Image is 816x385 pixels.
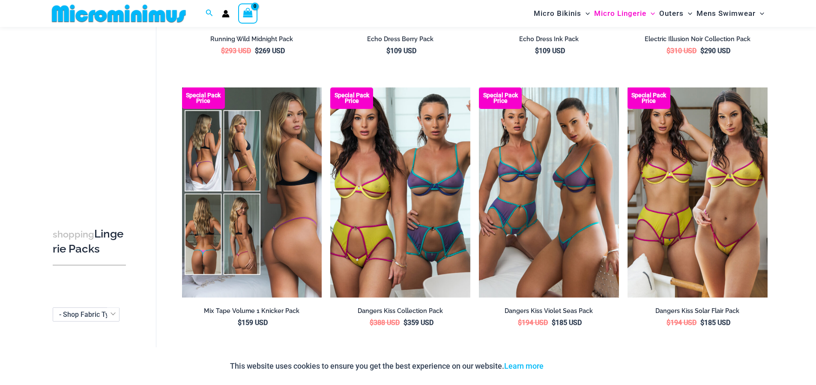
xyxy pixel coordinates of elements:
h2: Dangers Kiss Violet Seas Pack [479,307,619,315]
a: Dangers Kiss Solar Flair Pack [628,307,768,318]
h2: Dangers Kiss Collection Pack [330,307,470,315]
bdi: 359 USD [404,319,433,327]
span: Menu Toggle [756,3,764,24]
h2: Mix Tape Volume 1 Knicker Pack [182,307,322,315]
img: MM SHOP LOGO FLAT [48,4,189,23]
a: Search icon link [206,8,213,19]
span: $ [370,319,374,327]
bdi: 185 USD [700,319,730,327]
a: Mens SwimwearMenu ToggleMenu Toggle [694,3,766,24]
span: Outers [659,3,684,24]
a: Dangers kiss Violet Seas Pack Dangers Kiss Violet Seas 1060 Bra 611 Micro 04Dangers Kiss Violet S... [479,87,619,298]
span: - Shop Fabric Type [53,307,120,322]
bdi: 310 USD [667,47,696,55]
span: Menu Toggle [684,3,692,24]
b: Special Pack Price [330,93,373,104]
a: Micro LingerieMenu ToggleMenu Toggle [592,3,657,24]
a: Mix Tape Volume 1 Knicker Pack [182,307,322,318]
bdi: 290 USD [700,47,730,55]
span: $ [255,47,259,55]
a: Dangers kiss Collection Pack Dangers Kiss Solar Flair 1060 Bra 611 Micro 1760 Garter 03Dangers Ki... [330,87,470,298]
iframe: TrustedSite Certified [53,29,130,200]
a: Account icon link [222,10,230,18]
a: View Shopping Cart, empty [238,3,258,23]
bdi: 109 USD [386,47,416,55]
span: $ [700,319,704,327]
bdi: 109 USD [535,47,565,55]
span: $ [700,47,704,55]
bdi: 185 USD [552,319,582,327]
span: Menu Toggle [646,3,655,24]
a: Electric Illusion Noir Collection Pack [628,35,768,46]
p: This website uses cookies to ensure you get the best experience on our website. [230,360,544,373]
bdi: 194 USD [518,319,548,327]
nav: Site Navigation [530,1,768,26]
b: Special Pack Price [479,93,522,104]
bdi: 388 USD [370,319,400,327]
span: Micro Lingerie [594,3,646,24]
span: - Shop Fabric Type [59,310,117,319]
span: $ [552,319,556,327]
bdi: 269 USD [255,47,285,55]
a: OutersMenu ToggleMenu Toggle [657,3,694,24]
span: $ [238,319,242,327]
span: $ [518,319,522,327]
b: Special Pack Price [628,93,670,104]
span: Menu Toggle [581,3,590,24]
img: Pack B [182,87,322,298]
img: Dangers kiss Violet Seas Pack [479,87,619,298]
a: Dangers Kiss Violet Seas Pack [479,307,619,318]
button: Accept [550,356,586,376]
a: Echo Dress Ink Pack [479,35,619,46]
bdi: 194 USD [667,319,696,327]
span: $ [404,319,407,327]
h2: Echo Dress Berry Pack [330,35,470,43]
a: Dangers Kiss Collection Pack [330,307,470,318]
span: $ [667,47,670,55]
img: Dangers kiss Solar Flair Pack [628,87,768,298]
bdi: 159 USD [238,319,268,327]
a: Learn more [504,361,544,370]
a: Running Wild Midnight Pack [182,35,322,46]
span: shopping [53,229,94,240]
a: Micro BikinisMenu ToggleMenu Toggle [532,3,592,24]
h3: Lingerie Packs [53,227,126,256]
span: Mens Swimwear [696,3,756,24]
h2: Electric Illusion Noir Collection Pack [628,35,768,43]
a: Dangers kiss Solar Flair Pack Dangers Kiss Solar Flair 1060 Bra 6060 Thong 1760 Garter 03Dangers ... [628,87,768,298]
span: $ [535,47,539,55]
span: $ [386,47,390,55]
h2: Running Wild Midnight Pack [182,35,322,43]
bdi: 293 USD [221,47,251,55]
span: $ [667,319,670,327]
a: Pack F Pack BPack B [182,87,322,298]
img: Dangers kiss Collection Pack [330,87,470,298]
b: Special Pack Price [182,93,225,104]
a: Echo Dress Berry Pack [330,35,470,46]
span: Micro Bikinis [534,3,581,24]
h2: Echo Dress Ink Pack [479,35,619,43]
span: $ [221,47,225,55]
h2: Dangers Kiss Solar Flair Pack [628,307,768,315]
